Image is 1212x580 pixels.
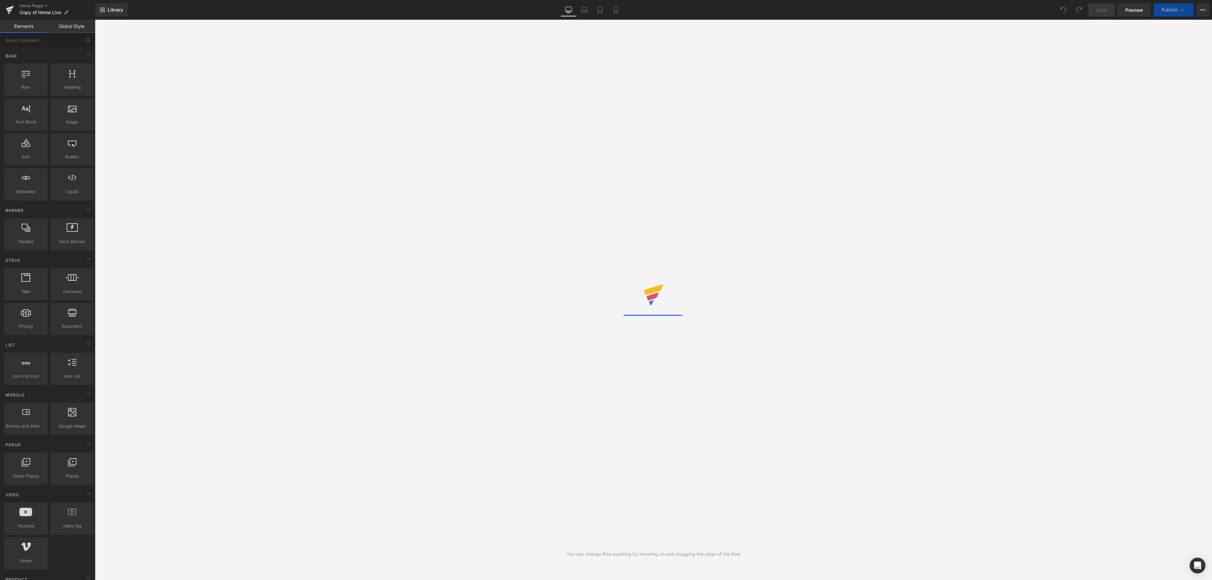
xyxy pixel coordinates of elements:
div: You can change Row padding by hovering on and dragging the edge of the Row [567,550,740,558]
a: Global Style [48,20,95,33]
span: Library [108,7,123,13]
a: Tablet [592,3,608,16]
span: Video Bg [52,523,92,529]
span: Parallax [6,238,46,245]
span: Icon [6,153,46,160]
span: Hero Banner [52,238,92,245]
button: Publish [1154,3,1194,16]
span: Button [52,153,92,160]
span: Pricing [6,323,46,330]
span: Row [6,84,46,91]
button: More [1196,3,1209,16]
span: List [5,342,16,348]
span: Video [5,492,20,498]
a: Preview [1117,3,1151,16]
span: Vimeo [6,557,46,564]
span: Tabs [6,288,46,295]
span: Popup [5,442,22,448]
a: Laptop [576,3,592,16]
span: Separator [6,188,46,195]
span: Publish [1161,7,1178,12]
div: Open Intercom Messenger [1190,558,1205,573]
span: Image [52,119,92,125]
span: Icon List [52,373,92,380]
span: Popup [52,473,92,480]
button: Redo [1072,3,1086,16]
span: Youtube [6,523,46,529]
span: Banner [5,207,24,213]
span: Module [5,392,25,398]
button: Undo [1057,3,1070,16]
span: Google Maps [52,423,92,430]
span: Icon List Hoz [6,373,46,380]
span: Carousel [52,288,92,295]
span: Copy of Home Live [20,10,61,15]
span: Heading [52,84,92,91]
span: Preview [1125,7,1143,13]
a: Home Pages [20,3,95,9]
span: Text Block [6,119,46,125]
a: New Library [95,3,128,16]
span: Stack [5,257,21,263]
a: Mobile [608,3,624,16]
span: Save [1096,7,1107,13]
a: Desktop [561,3,576,16]
span: Video Popup [6,473,46,480]
span: Liquid [52,188,92,195]
span: Accordion [52,323,92,330]
span: Base [5,53,18,59]
span: Before and After Images [6,423,46,430]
